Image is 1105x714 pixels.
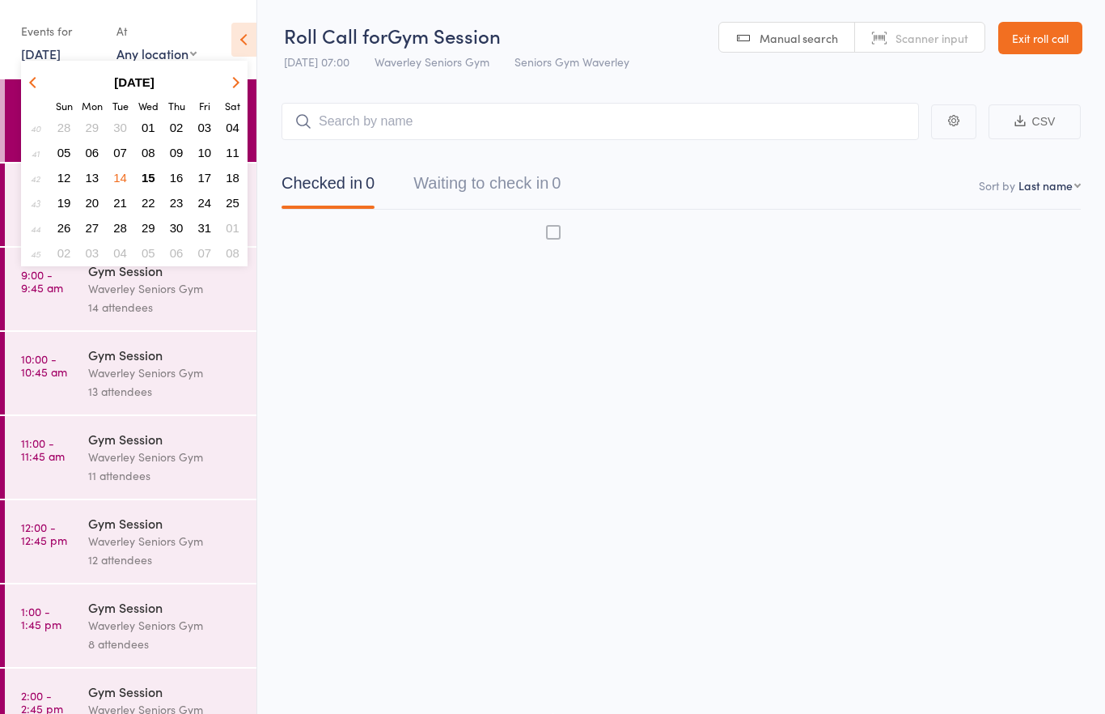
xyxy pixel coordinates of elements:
button: 26 [52,217,77,239]
span: Scanner input [895,30,968,46]
small: Sunday [56,99,73,113]
span: 08 [226,246,239,260]
div: Events for [21,18,100,45]
button: 03 [80,242,105,264]
button: Waiting to check in0 [413,166,561,209]
button: 20 [80,192,105,214]
button: 16 [164,167,189,189]
button: 01 [220,217,245,239]
small: Tuesday [112,99,129,113]
a: 8:00 -8:45 amGym SessionWaverley Seniors Gym10 attendees [5,164,256,246]
button: 13 [80,167,105,189]
div: Gym Session [88,514,243,532]
button: 12 [52,167,77,189]
button: 22 [136,192,161,214]
time: 1:00 - 1:45 pm [21,605,61,631]
small: Thursday [168,99,185,113]
span: 05 [57,146,71,159]
span: 23 [170,196,184,210]
button: 28 [52,117,77,138]
div: Waverley Seniors Gym [88,363,243,382]
button: 27 [80,217,105,239]
span: 04 [226,121,239,134]
span: 27 [86,221,99,235]
span: 04 [113,246,127,260]
em: 40 [31,121,40,134]
em: 45 [31,247,40,260]
span: 24 [198,196,212,210]
div: 12 attendees [88,550,243,569]
span: Gym Session [387,22,501,49]
span: 03 [86,246,99,260]
button: 01 [136,117,161,138]
button: 02 [52,242,77,264]
button: 23 [164,192,189,214]
a: 7:00 -7:45 amGym SessionWaverley Seniors Gym14 attendees [5,79,256,162]
span: 31 [198,221,212,235]
input: Search by name [282,103,919,140]
span: 15 [142,171,155,185]
a: [DATE] [21,45,61,62]
span: 25 [226,196,239,210]
span: 20 [86,196,99,210]
button: 28 [108,217,133,239]
span: 03 [198,121,212,134]
span: 26 [57,221,71,235]
button: 24 [193,192,218,214]
span: 18 [226,171,239,185]
div: Waverley Seniors Gym [88,448,243,466]
span: 06 [86,146,99,159]
div: 8 attendees [88,635,243,653]
button: 30 [164,217,189,239]
button: 25 [220,192,245,214]
span: 29 [142,221,155,235]
span: 02 [170,121,184,134]
small: Wednesday [138,99,159,113]
time: 10:00 - 10:45 am [21,352,67,378]
span: 08 [142,146,155,159]
small: Monday [82,99,103,113]
button: 21 [108,192,133,214]
div: 11 attendees [88,466,243,485]
a: 9:00 -9:45 amGym SessionWaverley Seniors Gym14 attendees [5,248,256,330]
a: Exit roll call [998,22,1082,54]
button: 04 [220,117,245,138]
span: Waverley Seniors Gym [375,53,489,70]
button: 02 [164,117,189,138]
button: 10 [193,142,218,164]
button: 04 [108,242,133,264]
button: 05 [136,242,161,264]
span: 14 [113,171,127,185]
div: Waverley Seniors Gym [88,279,243,298]
span: 10 [198,146,212,159]
button: 30 [108,117,133,138]
button: 29 [80,117,105,138]
span: Manual search [760,30,838,46]
button: 14 [108,167,133,189]
div: Waverley Seniors Gym [88,616,243,635]
span: 29 [86,121,99,134]
span: 01 [226,221,239,235]
span: 06 [170,246,184,260]
button: 07 [108,142,133,164]
button: 06 [164,242,189,264]
button: 15 [136,167,161,189]
a: 1:00 -1:45 pmGym SessionWaverley Seniors Gym8 attendees [5,584,256,667]
div: Last name [1018,177,1073,193]
em: 41 [32,147,40,159]
span: 01 [142,121,155,134]
time: 12:00 - 12:45 pm [21,521,67,546]
time: 9:00 - 9:45 am [21,268,63,294]
div: 13 attendees [88,382,243,401]
span: 12 [57,171,71,185]
span: 02 [57,246,71,260]
button: 07 [193,242,218,264]
span: 17 [198,171,212,185]
a: 11:00 -11:45 amGym SessionWaverley Seniors Gym11 attendees [5,416,256,499]
span: Roll Call for [284,22,387,49]
small: Saturday [225,99,240,113]
span: 21 [113,196,127,210]
div: Gym Session [88,598,243,616]
span: Seniors Gym Waverley [514,53,629,70]
button: 11 [220,142,245,164]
